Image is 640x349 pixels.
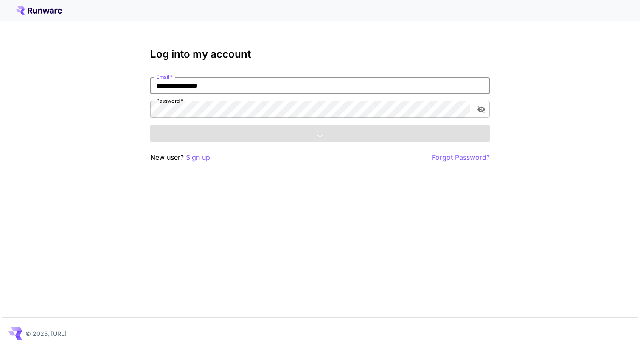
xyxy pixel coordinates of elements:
button: toggle password visibility [474,102,489,117]
p: New user? [150,152,210,163]
p: © 2025, [URL] [25,329,67,338]
label: Email [156,73,173,81]
button: Forgot Password? [432,152,490,163]
label: Password [156,97,183,104]
h3: Log into my account [150,48,490,60]
button: Sign up [186,152,210,163]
